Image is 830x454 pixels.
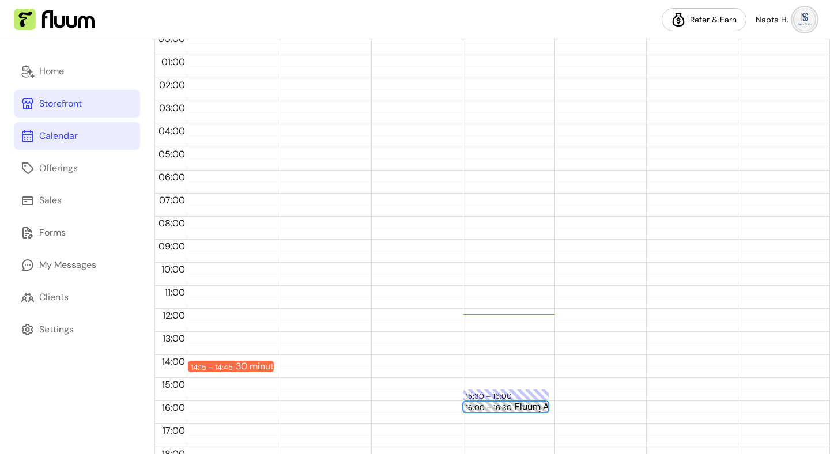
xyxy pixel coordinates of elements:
button: avatarNapta H. [756,8,816,31]
a: Home [14,58,140,85]
span: Napta H. [756,14,788,25]
img: Fluum Logo [14,9,95,31]
div: 15:30 – 16:00 [463,389,549,401]
div: Clients [39,290,69,304]
div: Forms [39,226,66,240]
a: Offerings [14,154,140,182]
a: Storefront [14,90,140,118]
span: 09:00 [156,240,188,252]
span: 00:00 [155,33,188,45]
span: 08:00 [156,217,188,229]
a: Clients [14,283,140,311]
span: 06:00 [156,171,188,183]
div: 15:30 – 16:00 [466,391,546,402]
span: 01:00 [159,56,188,68]
a: Sales [14,187,140,214]
span: 12:00 [160,309,188,321]
div: My Messages [39,258,96,272]
div: 30 minutes Discovery Call [236,362,316,371]
span: 05:00 [156,148,188,160]
span: 13:00 [160,332,188,345]
div: 16:00 – 16:30Fluum AI - Weekly Chat (Napta Hag) [463,401,549,413]
span: 14:00 [159,355,188,368]
div: 14:15 – 14:4530 minutes Discovery Call [188,361,274,372]
a: Forms [14,219,140,247]
a: Calendar [14,122,140,150]
div: 14:15 – 14:45 [191,362,236,373]
span: 04:00 [156,125,188,137]
div: Sales [39,194,62,207]
div: Settings [39,323,74,336]
span: 03:00 [156,102,188,114]
div: Offerings [39,161,78,175]
span: 15:00 [159,379,188,391]
span: 11:00 [162,286,188,298]
a: Settings [14,316,140,343]
span: 17:00 [160,425,188,437]
a: My Messages [14,251,140,279]
div: 16:00 – 16:30 [466,402,515,413]
div: Fluum AI - Weekly Chat (Napta Hag) [515,402,595,411]
span: 10:00 [159,263,188,275]
span: 02:00 [156,79,188,91]
span: 16:00 [159,402,188,414]
img: avatar [793,8,816,31]
div: Storefront [39,97,82,111]
a: Refer & Earn [662,8,746,31]
div: Home [39,65,64,78]
div: Calendar [39,129,78,143]
span: 07:00 [156,194,188,206]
